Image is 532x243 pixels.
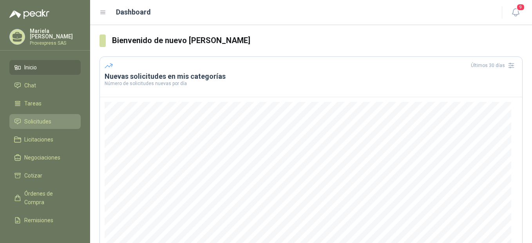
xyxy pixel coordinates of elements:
[9,186,81,210] a: Órdenes de Compra
[24,189,73,207] span: Órdenes de Compra
[9,60,81,75] a: Inicio
[30,41,81,45] p: Provexpress SAS
[9,168,81,183] a: Cotizar
[471,59,518,72] div: Últimos 30 días
[24,99,42,108] span: Tareas
[24,171,42,180] span: Cotizar
[24,135,53,144] span: Licitaciones
[112,34,523,47] h3: Bienvenido de nuevo [PERSON_NAME]
[9,213,81,228] a: Remisiones
[9,96,81,111] a: Tareas
[24,153,60,162] span: Negociaciones
[516,4,525,11] span: 9
[9,9,49,19] img: Logo peakr
[116,7,151,18] h1: Dashboard
[9,150,81,165] a: Negociaciones
[24,63,37,72] span: Inicio
[508,5,523,20] button: 9
[9,114,81,129] a: Solicitudes
[9,132,81,147] a: Licitaciones
[30,28,81,39] p: Mariela [PERSON_NAME]
[24,117,51,126] span: Solicitudes
[9,78,81,93] a: Chat
[105,81,518,86] p: Número de solicitudes nuevas por día
[24,216,53,225] span: Remisiones
[24,81,36,90] span: Chat
[105,72,518,81] h3: Nuevas solicitudes en mis categorías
